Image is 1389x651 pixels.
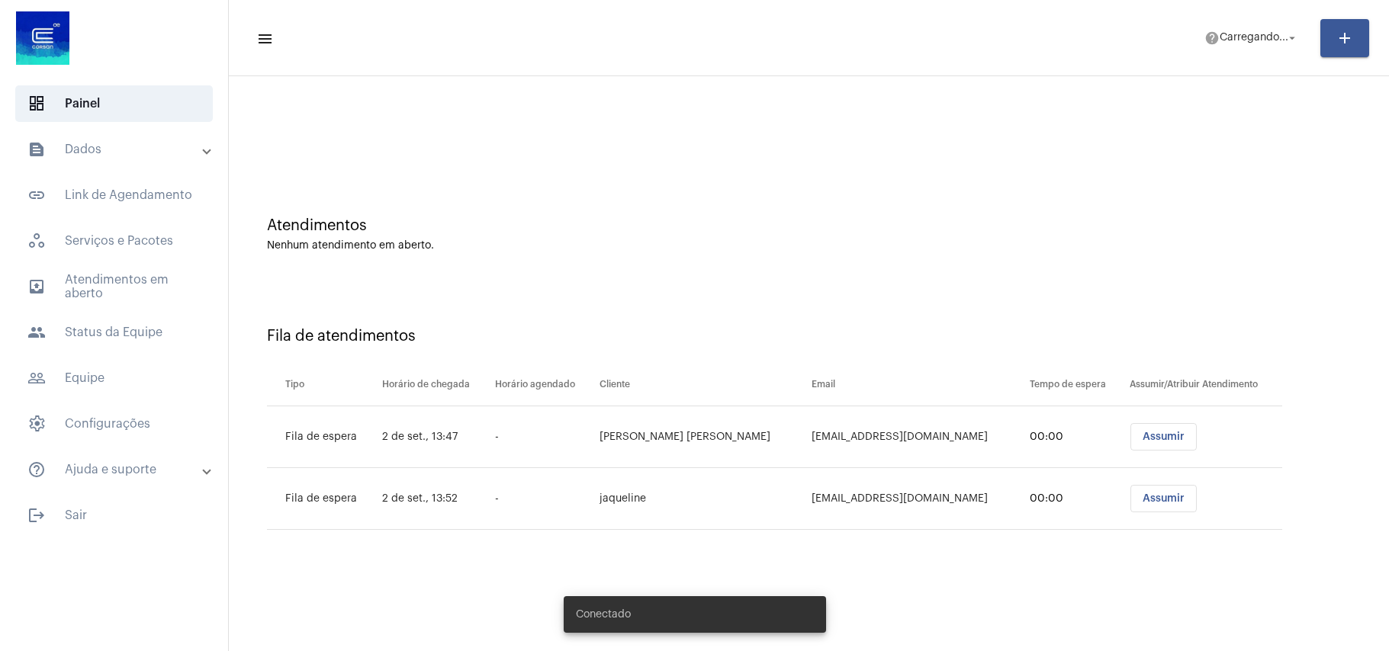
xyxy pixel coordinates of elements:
[15,497,213,534] span: Sair
[378,406,491,468] td: 2 de set., 13:47
[15,268,213,305] span: Atendimentos em aberto
[256,30,272,48] mat-icon: sidenav icon
[808,364,1026,406] th: Email
[1204,30,1220,46] mat-icon: help
[1130,423,1282,451] mat-chip-list: selection
[1220,33,1288,43] span: Carregando...
[1285,31,1299,45] mat-icon: arrow_drop_down
[1130,423,1197,451] button: Assumir
[1130,485,1282,512] mat-chip-list: selection
[491,406,596,468] td: -
[12,8,73,69] img: d4669ae0-8c07-2337-4f67-34b0df7f5ae4.jpeg
[1195,23,1308,53] button: Carregando...
[27,323,46,342] mat-icon: sidenav icon
[267,217,1351,234] div: Atendimentos
[1126,364,1282,406] th: Assumir/Atribuir Atendimento
[15,223,213,259] span: Serviços e Pacotes
[378,468,491,530] td: 2 de set., 13:52
[27,369,46,387] mat-icon: sidenav icon
[15,177,213,213] span: Link de Agendamento
[1130,485,1197,512] button: Assumir
[267,364,378,406] th: Tipo
[15,406,213,442] span: Configurações
[267,328,1351,345] div: Fila de atendimentos
[27,140,204,159] mat-panel-title: Dados
[267,406,378,468] td: Fila de espera
[27,415,46,433] span: sidenav icon
[27,95,46,113] span: sidenav icon
[491,468,596,530] td: -
[27,506,46,524] mat-icon: sidenav icon
[15,360,213,396] span: Equipe
[491,364,596,406] th: Horário agendado
[15,85,213,122] span: Painel
[9,451,228,488] mat-expansion-panel-header: sidenav iconAjuda e suporte
[808,468,1026,530] td: [EMAIL_ADDRESS][DOMAIN_NAME]
[1026,406,1126,468] td: 00:00
[1026,364,1126,406] th: Tempo de espera
[1143,431,1185,442] span: Assumir
[1143,493,1185,504] span: Assumir
[15,314,213,351] span: Status da Equipe
[1336,29,1354,47] mat-icon: add
[27,186,46,204] mat-icon: sidenav icon
[808,406,1026,468] td: [EMAIL_ADDRESS][DOMAIN_NAME]
[596,406,808,468] td: [PERSON_NAME] [PERSON_NAME]
[576,607,631,622] span: Conectado
[378,364,491,406] th: Horário de chegada
[27,140,46,159] mat-icon: sidenav icon
[27,460,46,479] mat-icon: sidenav icon
[27,232,46,250] span: sidenav icon
[9,131,228,168] mat-expansion-panel-header: sidenav iconDados
[1026,468,1126,530] td: 00:00
[596,468,808,530] td: jaqueline
[596,364,808,406] th: Cliente
[267,240,1351,252] div: Nenhum atendimento em aberto.
[27,277,46,296] mat-icon: sidenav icon
[267,468,378,530] td: Fila de espera
[27,460,204,479] mat-panel-title: Ajuda e suporte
